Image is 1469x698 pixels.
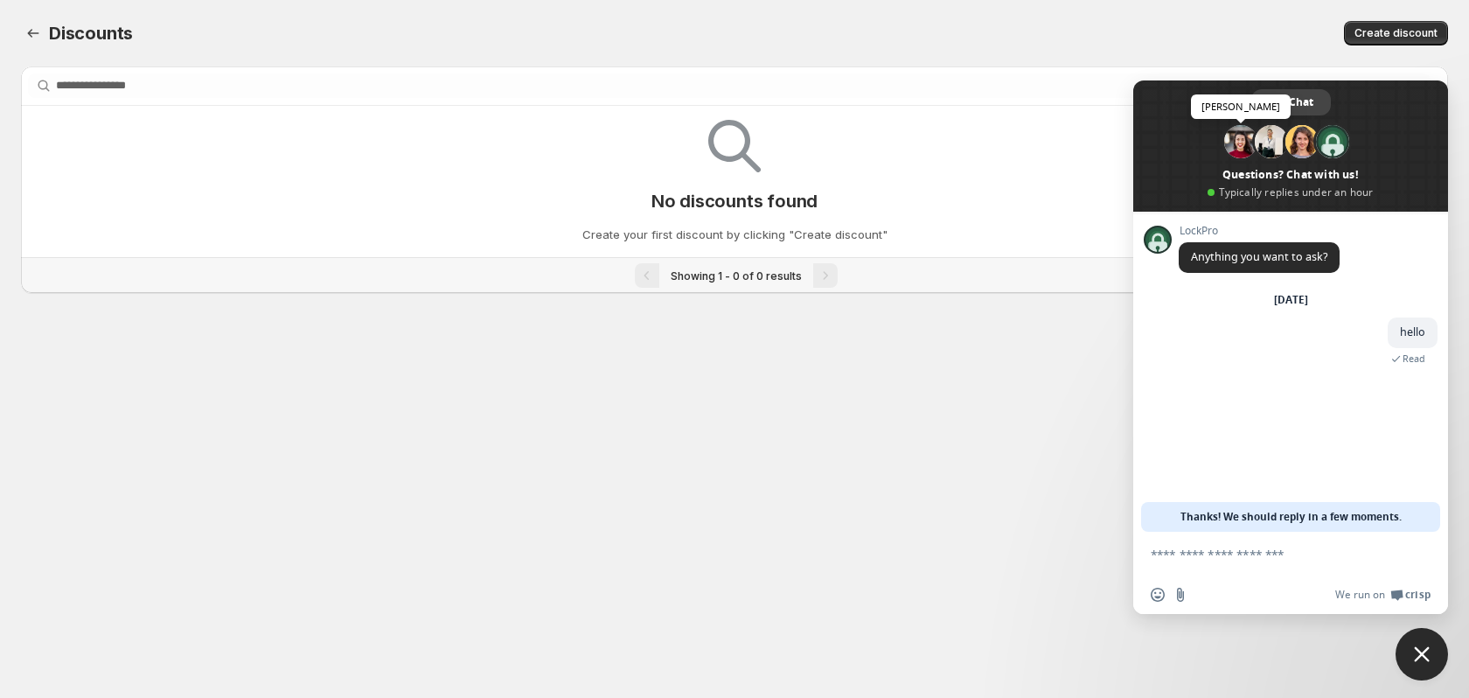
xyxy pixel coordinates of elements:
a: Chat [1251,89,1331,115]
span: Showing 1 - 0 of 0 results [671,269,802,283]
button: Back to dashboard [21,21,45,45]
span: hello [1400,325,1425,339]
button: Create discount [1344,21,1448,45]
span: Read [1403,352,1425,365]
a: Close chat [1396,628,1448,681]
textarea: Compose your message... [1151,532,1396,576]
span: Anything you want to ask? [1191,249,1327,264]
span: Discounts [49,23,133,44]
span: Crisp [1405,588,1431,602]
span: Create discount [1354,26,1438,40]
nav: Pagination [21,257,1448,293]
span: Thanks! We should reply in a few moments. [1180,502,1402,532]
img: Empty search results [708,120,761,172]
span: Insert an emoji [1151,588,1165,602]
a: We run onCrisp [1335,588,1431,602]
span: We run on [1335,588,1385,602]
p: No discounts found [651,191,818,212]
p: Create your first discount by clicking "Create discount" [582,226,888,243]
span: Send a file [1173,588,1187,602]
span: Chat [1289,89,1313,115]
span: LockPro [1179,225,1340,237]
div: [DATE] [1274,295,1308,305]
